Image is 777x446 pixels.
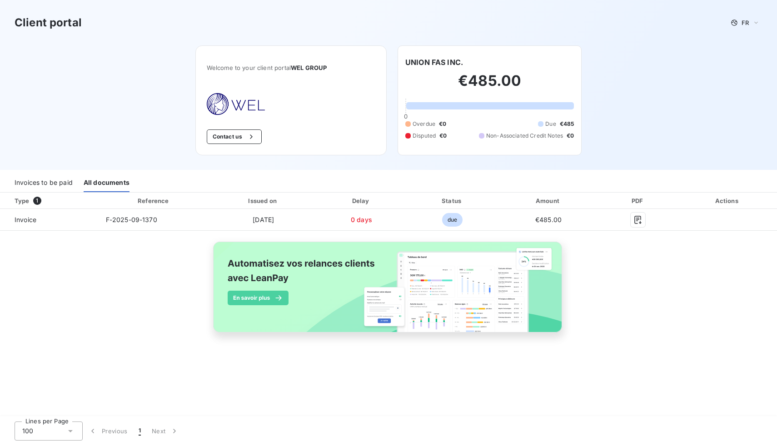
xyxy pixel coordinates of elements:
div: Status [408,196,497,205]
span: 100 [22,426,33,436]
img: banner [205,236,572,348]
span: 0 days [351,216,372,223]
span: 0 [404,113,408,120]
img: Company logo [207,93,265,115]
span: 1 [139,426,141,436]
button: Previous [83,421,133,441]
span: 1 [33,197,41,205]
button: Next [146,421,184,441]
span: F-2025-09-1370 [106,216,157,223]
span: €0 [439,132,447,140]
span: Due [545,120,556,128]
span: FR [742,19,749,26]
span: Invoice [7,215,91,224]
span: Disputed [413,132,436,140]
span: €0 [439,120,446,128]
h2: €485.00 [405,72,574,99]
div: Reference [138,197,169,204]
div: All documents [84,173,129,192]
div: Amount [501,196,597,205]
h6: UNION FAS INC. [405,57,463,68]
div: Invoices to be paid [15,173,73,192]
span: Non-Associated Credit Notes [486,132,563,140]
span: €0 [567,132,574,140]
span: WEL GROUP [291,64,327,71]
div: Issued on [212,196,315,205]
div: Actions [680,196,775,205]
span: [DATE] [253,216,274,223]
span: €485 [560,120,574,128]
button: 1 [133,421,146,441]
span: due [442,213,463,227]
span: Overdue [413,120,435,128]
h3: Client portal [15,15,82,31]
div: PDF [600,196,676,205]
span: Welcome to your client portal [207,64,375,71]
div: Delay [319,196,404,205]
span: €485.00 [535,216,562,223]
div: Type [9,196,97,205]
button: Contact us [207,129,262,144]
